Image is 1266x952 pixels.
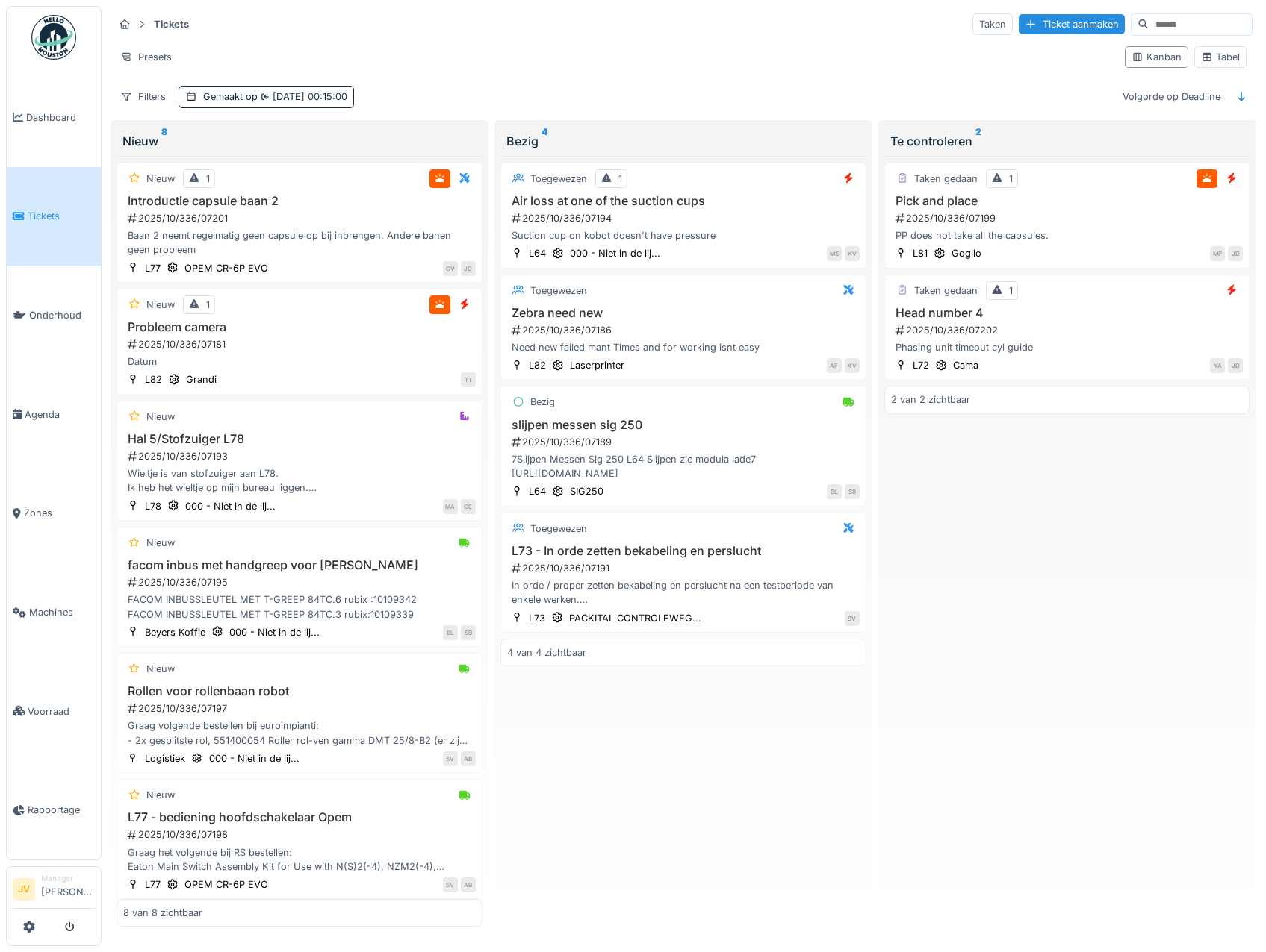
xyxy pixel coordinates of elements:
div: Grandi [186,372,217,386]
div: Beyers Koffie [145,625,205,639]
sup: 4 [542,132,547,150]
div: AB [461,877,476,892]
div: 2025/10/336/07195 [126,575,476,589]
h3: L73 - In orde zetten bekabeling en perslucht [507,544,860,558]
div: 2025/10/336/07198 [126,827,476,842]
div: L78 [145,499,161,513]
div: 1 [1009,284,1013,298]
a: Zones [7,464,101,563]
div: KV [845,358,860,373]
div: 000 - Niet in de lij... [570,246,660,260]
li: JV [13,878,35,901]
div: Presets [114,46,179,68]
span: Agenda [25,407,95,422]
div: L77 [145,877,161,892]
div: SB [845,484,860,499]
h3: Air loss at one of the suction cups [507,194,860,208]
a: Onderhoud [7,266,101,365]
span: Rapportage [28,803,95,817]
div: Laserprinter [570,358,624,372]
h3: L77 - bediening hoofdschakelaar Opem [123,810,476,824]
div: 2025/10/336/07186 [510,323,860,337]
div: L73 [529,611,545,625]
sup: 2 [975,132,981,150]
div: Need new failed mant Times and for working isnt easy [507,340,860,354]
div: BL [827,484,842,499]
div: 1 [206,298,210,312]
span: Zones [24,506,95,520]
div: Toegewezen [530,522,587,536]
div: Nieuw [146,410,175,424]
span: Tickets [28,209,95,223]
span: Onderhoud [29,308,95,322]
div: 2025/10/336/07181 [126,337,476,351]
div: OPEM CR-6P EVO [184,877,268,892]
div: Filters [114,86,173,107]
sup: 8 [161,132,167,150]
div: SV [443,877,458,892]
div: 1 [206,172,210,186]
div: 7Slijpen Messen Sig 250 L64 Slijpen zie modula lade7 [URL][DOMAIN_NAME] [507,452,860,480]
a: Voorraad [7,662,101,761]
div: PP does not take all the capsules. [891,228,1244,242]
h3: Zebra need new [507,306,860,320]
div: Toegewezen [530,284,587,298]
div: Taken [972,13,1013,35]
div: 1 [1009,172,1013,186]
div: 2025/10/336/07197 [126,701,476,715]
div: JD [1228,358,1243,373]
span: Machines [29,605,95,619]
div: 2025/10/336/07189 [510,435,860,449]
strong: Tickets [148,17,195,31]
div: Datum [123,354,476,369]
div: In orde / proper zetten bekabeling en perslucht na een testperiode van enkele werken. Gelijktijdi... [507,578,860,607]
h3: Introductie capsule baan 2 [123,194,476,208]
div: Suction cup on kobot doesn't have pressure [507,228,860,242]
div: Te controleren [890,132,1244,150]
div: Logistiek [145,751,185,765]
h3: slijpen messen sig 250 [507,418,860,432]
div: Kanban [1132,50,1182,64]
div: 000 - Niet in de lij... [209,751,300,765]
div: L72 [913,358,929,372]
a: Dashboard [7,68,101,167]
div: Nieuw [146,536,175,550]
a: Machines [7,563,101,662]
a: Agenda [7,365,101,464]
div: Goglio [952,246,981,260]
div: Nieuw [146,298,175,312]
div: Graag het volgende bij RS bestellen: Eaton Main Switch Assembly Kit for Use with N(S)2(-4), NZM2(... [123,845,476,874]
h3: Head number 4 [891,306,1244,320]
div: GE [461,499,476,514]
div: OPEM CR-6P EVO [184,261,268,275]
div: MA [443,499,458,514]
div: 000 - Niet in de lij... [229,625,320,639]
div: 2025/10/336/07202 [894,323,1244,337]
div: 2 van 2 zichtbaar [891,392,970,407]
div: L82 [145,372,162,386]
div: JD [1228,246,1243,261]
div: SV [443,751,458,766]
div: 2025/10/336/07193 [126,449,476,463]
div: AF [827,358,842,373]
div: 4 van 4 zichtbaar [507,645,586,660]
div: Phasing unit timeout cyl guide [891,340,1244,354]
div: Cama [953,358,978,372]
span: Dashboard [26,110,95,125]
div: 1 [618,172,622,186]
h3: Rollen voor rollenbaan robot [123,684,476,698]
div: BL [443,625,458,640]
div: 2025/10/336/07194 [510,211,860,225]
div: AB [461,751,476,766]
div: KV [845,246,860,261]
div: 000 - Niet in de lij... [185,499,276,513]
div: Baan 2 neemt regelmatig geen capsule op bij inbrengen. Andere banen geen probleem [123,228,476,257]
div: Taken gedaan [914,172,978,186]
div: SB [461,625,476,640]
a: JV Manager[PERSON_NAME] [13,873,95,909]
div: Bezig [530,395,555,409]
div: Nieuw [122,132,477,150]
span: Voorraad [28,704,95,718]
div: Gemaakt op [203,90,347,104]
div: TT [461,372,476,387]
